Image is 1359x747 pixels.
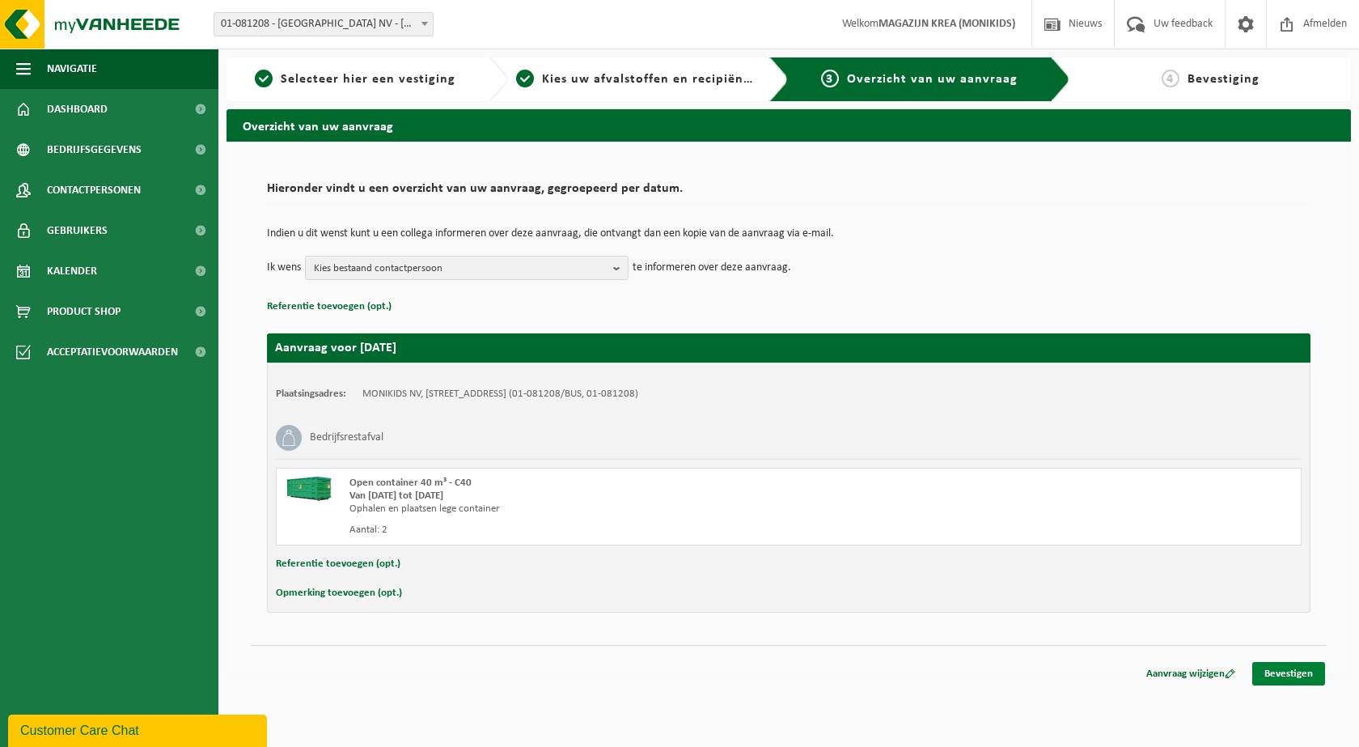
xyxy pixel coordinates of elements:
[214,12,434,36] span: 01-081208 - MONIKIDS NV - SINT-NIKLAAS
[214,13,433,36] span: 01-081208 - MONIKIDS NV - SINT-NIKLAAS
[349,477,472,488] span: Open container 40 m³ - C40
[47,170,141,210] span: Contactpersonen
[633,256,791,280] p: te informeren over deze aanvraag.
[47,49,97,89] span: Navigatie
[821,70,839,87] span: 3
[47,210,108,251] span: Gebruikers
[226,109,1351,141] h2: Overzicht van uw aanvraag
[47,89,108,129] span: Dashboard
[1162,70,1179,87] span: 4
[267,182,1310,204] h2: Hieronder vindt u een overzicht van uw aanvraag, gegroepeerd per datum.
[542,73,764,86] span: Kies uw afvalstoffen en recipiënten
[47,332,178,372] span: Acceptatievoorwaarden
[1252,662,1325,685] a: Bevestigen
[47,129,142,170] span: Bedrijfsgegevens
[276,554,400,575] button: Referentie toevoegen (opt.)
[47,251,97,291] span: Kalender
[275,342,396,354] strong: Aanvraag voor [DATE]
[267,228,1310,240] p: Indien u dit wenst kunt u een collega informeren over deze aanvraag, die ontvangt dan een kopie v...
[516,70,534,87] span: 2
[285,477,333,501] img: HK-XC-40-GN-00.png
[267,296,392,317] button: Referentie toevoegen (opt.)
[255,70,273,87] span: 1
[47,291,121,332] span: Product Shop
[276,388,346,399] strong: Plaatsingsadres:
[310,425,383,451] h3: Bedrijfsrestafval
[516,70,757,89] a: 2Kies uw afvalstoffen en recipiënten
[235,70,476,89] a: 1Selecteer hier een vestiging
[349,524,853,537] div: Aantal: 2
[847,73,1018,86] span: Overzicht van uw aanvraag
[1188,73,1260,86] span: Bevestiging
[349,503,853,516] div: Ophalen en plaatsen lege container
[267,256,301,280] p: Ik wens
[878,18,1015,30] strong: MAGAZIJN KREA (MONIKIDS)
[314,257,607,281] span: Kies bestaand contactpersoon
[349,490,443,501] strong: Van [DATE] tot [DATE]
[305,256,629,280] button: Kies bestaand contactpersoon
[362,388,638,401] td: MONIKIDS NV, [STREET_ADDRESS] (01-081208/BUS, 01-081208)
[1134,662,1247,685] a: Aanvraag wijzigen
[281,73,455,86] span: Selecteer hier een vestiging
[276,583,402,604] button: Opmerking toevoegen (opt.)
[8,711,270,747] iframe: chat widget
